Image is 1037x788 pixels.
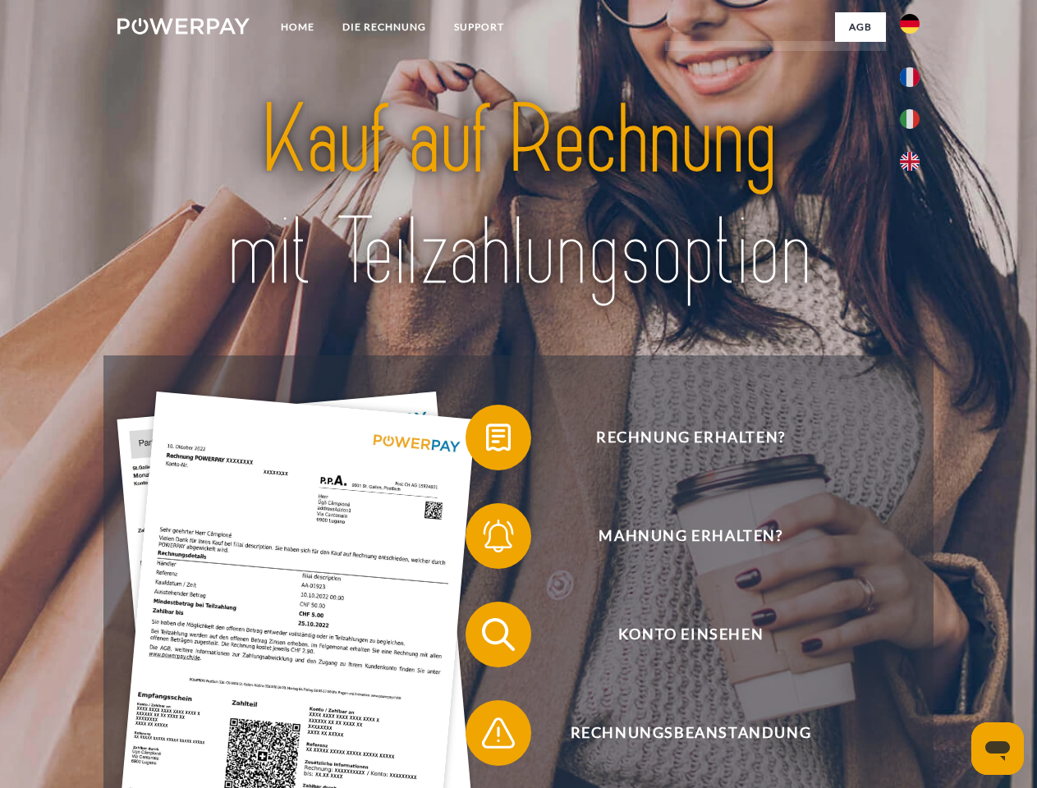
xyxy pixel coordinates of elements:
[440,12,518,42] a: SUPPORT
[900,67,920,87] img: fr
[117,18,250,34] img: logo-powerpay-white.svg
[328,12,440,42] a: DIE RECHNUNG
[478,712,519,754] img: qb_warning.svg
[489,503,892,569] span: Mahnung erhalten?
[478,515,519,557] img: qb_bell.svg
[835,12,886,42] a: agb
[900,152,920,172] img: en
[971,722,1024,775] iframe: Schaltfläche zum Öffnen des Messaging-Fensters
[489,602,892,667] span: Konto einsehen
[489,700,892,766] span: Rechnungsbeanstandung
[466,700,892,766] button: Rechnungsbeanstandung
[900,109,920,129] img: it
[466,602,892,667] button: Konto einsehen
[478,417,519,458] img: qb_bill.svg
[466,405,892,470] button: Rechnung erhalten?
[157,79,880,314] img: title-powerpay_de.svg
[466,503,892,569] button: Mahnung erhalten?
[489,405,892,470] span: Rechnung erhalten?
[478,614,519,655] img: qb_search.svg
[665,41,886,71] a: AGB (Kauf auf Rechnung)
[267,12,328,42] a: Home
[900,14,920,34] img: de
